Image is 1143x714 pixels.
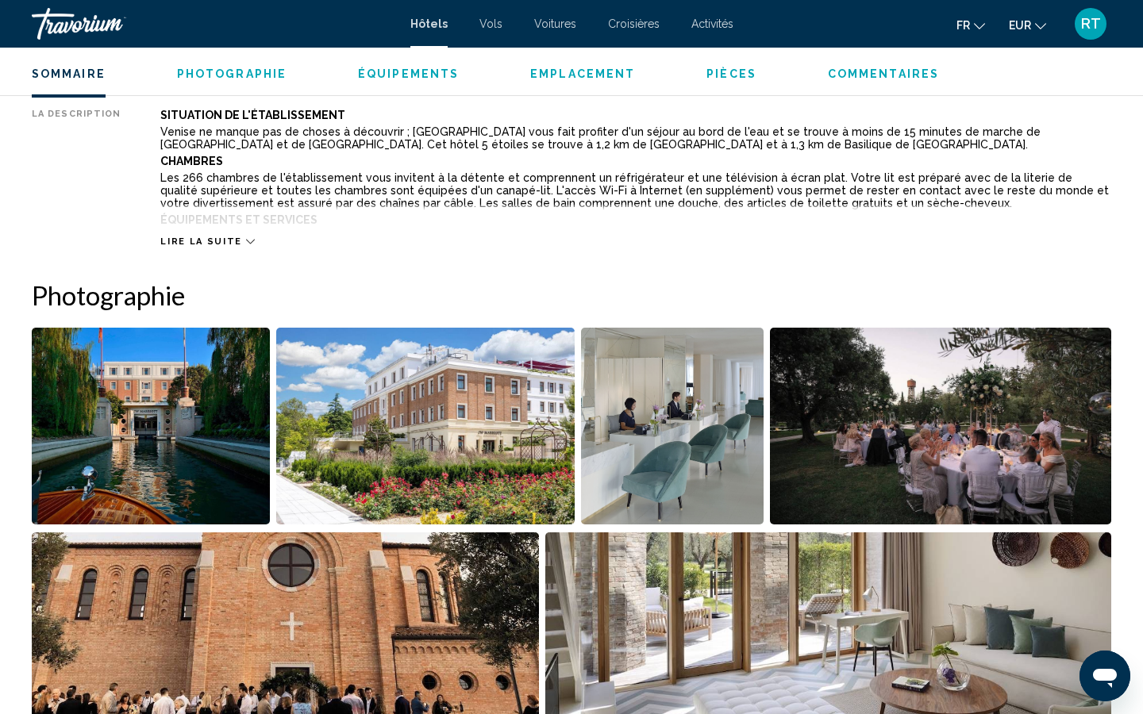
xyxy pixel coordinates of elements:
button: Change currency [1009,13,1046,36]
a: Hôtels [410,17,448,30]
button: Équipements [358,67,459,81]
button: Photographie [177,67,287,81]
h2: Photographie [32,279,1111,311]
button: Emplacement [530,67,635,81]
iframe: Bouton de lancement de la fenêtre de messagerie [1079,651,1130,701]
button: Change language [956,13,985,36]
span: Commentaires [828,67,939,80]
button: User Menu [1070,7,1111,40]
span: fr [956,19,970,32]
a: Activités [691,17,733,30]
a: Croisières [608,17,660,30]
a: Voitures [534,17,576,30]
button: Open full-screen image slider [770,327,1111,525]
p: Les 266 chambres de l'établissement vous invitent à la détente et comprennent un réfrigérateur et... [160,171,1111,209]
button: Open full-screen image slider [32,327,270,525]
p: Venise ne manque pas de choses à découvrir ; [GEOGRAPHIC_DATA] vous fait profiter d'un séjour au ... [160,125,1111,151]
b: Situation De L'établissement [160,109,345,121]
button: Commentaires [828,67,939,81]
a: Vols [479,17,502,30]
span: EUR [1009,19,1031,32]
span: Lire la suite [160,236,241,247]
span: Équipements [358,67,459,80]
button: Sommaire [32,67,106,81]
button: Pièces [706,67,756,81]
a: Travorium [32,8,394,40]
span: RT [1081,16,1101,32]
span: Pièces [706,67,756,80]
button: Lire la suite [160,236,254,248]
span: Emplacement [530,67,635,80]
span: Sommaire [32,67,106,80]
div: La description [32,109,121,228]
span: Photographie [177,67,287,80]
button: Open full-screen image slider [276,327,574,525]
button: Open full-screen image slider [581,327,764,525]
b: Chambres [160,155,223,167]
